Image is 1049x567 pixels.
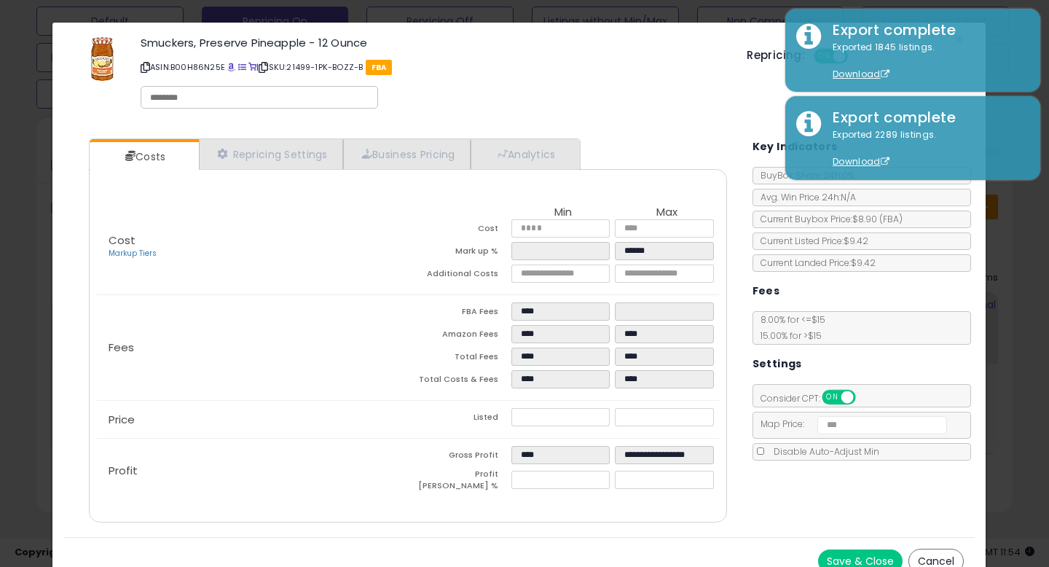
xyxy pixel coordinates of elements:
[753,169,854,181] span: BuyBox Share 24h: 0%
[852,213,903,225] span: $8.90
[343,139,471,169] a: Business Pricing
[766,445,879,458] span: Disable Auto-Adjust Min
[833,68,889,80] a: Download
[747,50,805,61] h5: Repricing:
[833,155,889,168] a: Download
[97,235,408,259] p: Cost
[753,392,875,404] span: Consider CPT:
[408,265,511,287] td: Additional Costs
[822,41,1029,82] div: Exported 1845 listings.
[408,242,511,265] td: Mark up %
[822,20,1029,41] div: Export complete
[408,325,511,348] td: Amazon Fees
[109,248,157,259] a: Markup Tiers
[97,414,408,426] p: Price
[97,465,408,477] p: Profit
[91,37,114,81] img: 41Sl89a9oCL._SL60_.jpg
[823,391,841,404] span: ON
[199,139,343,169] a: Repricing Settings
[227,61,235,73] a: BuyBox page
[753,191,856,203] span: Avg. Win Price 24h: N/A
[141,37,725,48] h3: Smuckers, Preserve Pineapple - 12 Ounce
[753,313,825,342] span: 8.00 % for <= $15
[753,355,802,373] h5: Settings
[753,329,822,342] span: 15.00 % for > $15
[753,213,903,225] span: Current Buybox Price:
[822,107,1029,128] div: Export complete
[853,391,876,404] span: OFF
[97,342,408,353] p: Fees
[615,206,718,219] th: Max
[753,282,780,300] h5: Fees
[753,235,868,247] span: Current Listed Price: $9.42
[408,408,511,431] td: Listed
[248,61,256,73] a: Your listing only
[408,219,511,242] td: Cost
[408,348,511,370] td: Total Fees
[408,446,511,469] td: Gross Profit
[511,206,615,219] th: Min
[141,55,725,79] p: ASIN: B00H86N25E | SKU: 21499-1PK-BOZZ-B
[238,61,246,73] a: All offer listings
[366,60,393,75] span: FBA
[90,142,197,171] a: Costs
[822,128,1029,169] div: Exported 2289 listings.
[471,139,578,169] a: Analytics
[753,418,948,430] span: Map Price:
[753,138,838,156] h5: Key Indicators
[408,469,511,496] td: Profit [PERSON_NAME] %
[879,213,903,225] span: ( FBA )
[408,370,511,393] td: Total Costs & Fees
[753,257,876,269] span: Current Landed Price: $9.42
[408,302,511,325] td: FBA Fees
